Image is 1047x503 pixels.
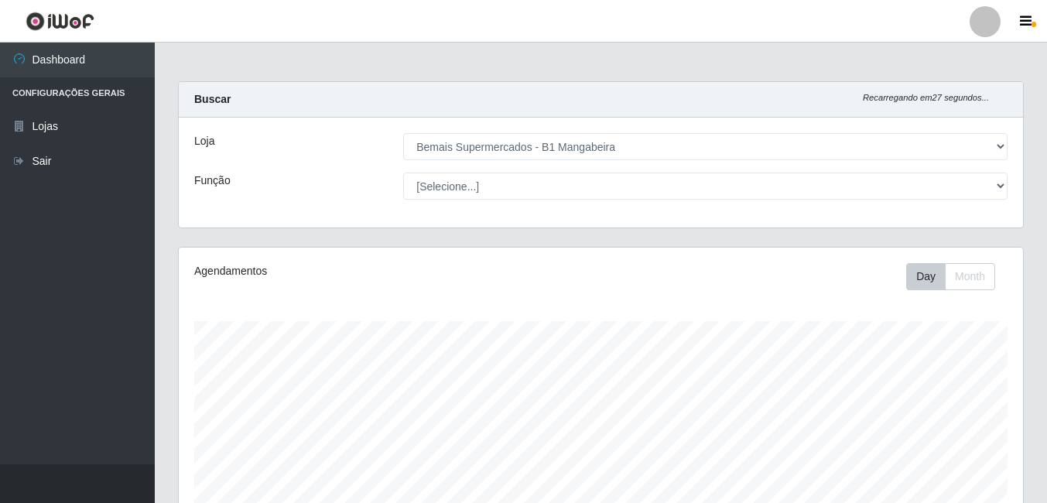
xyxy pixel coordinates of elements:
[194,263,519,279] div: Agendamentos
[863,93,989,102] i: Recarregando em 27 segundos...
[945,263,995,290] button: Month
[26,12,94,31] img: CoreUI Logo
[194,173,231,189] label: Função
[906,263,946,290] button: Day
[194,93,231,105] strong: Buscar
[906,263,995,290] div: First group
[906,263,1008,290] div: Toolbar with button groups
[194,133,214,149] label: Loja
